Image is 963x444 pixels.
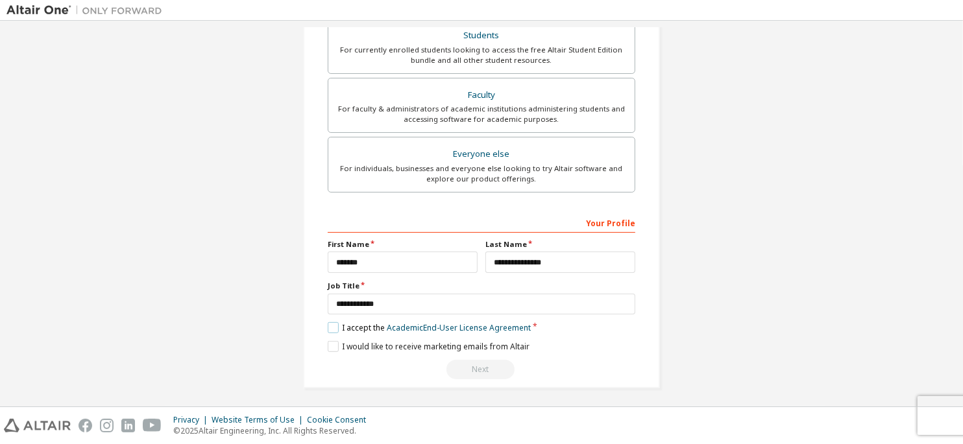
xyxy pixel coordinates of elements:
img: instagram.svg [100,419,114,432]
label: I would like to receive marketing emails from Altair [328,341,530,352]
div: Privacy [173,415,212,425]
div: For currently enrolled students looking to access the free Altair Student Edition bundle and all ... [336,45,627,65]
div: Faculty [336,86,627,104]
div: Your Profile [328,212,635,233]
div: Cookie Consent [307,415,374,425]
img: linkedin.svg [121,419,135,432]
label: Job Title [328,281,635,291]
div: Students [336,27,627,45]
label: First Name [328,239,478,250]
div: Website Terms of Use [212,415,307,425]
div: For individuals, businesses and everyone else looking to try Altair software and explore our prod... [336,163,627,184]
label: I accept the [328,322,531,333]
img: Altair One [6,4,169,17]
label: Last Name [485,239,635,250]
div: Everyone else [336,145,627,163]
p: © 2025 Altair Engineering, Inc. All Rights Reserved. [173,425,374,436]
img: youtube.svg [143,419,162,432]
img: facebook.svg [79,419,92,432]
img: altair_logo.svg [4,419,71,432]
div: For faculty & administrators of academic institutions administering students and accessing softwa... [336,104,627,124]
a: Academic End-User License Agreement [387,322,531,333]
div: Read and acccept EULA to continue [328,360,635,379]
